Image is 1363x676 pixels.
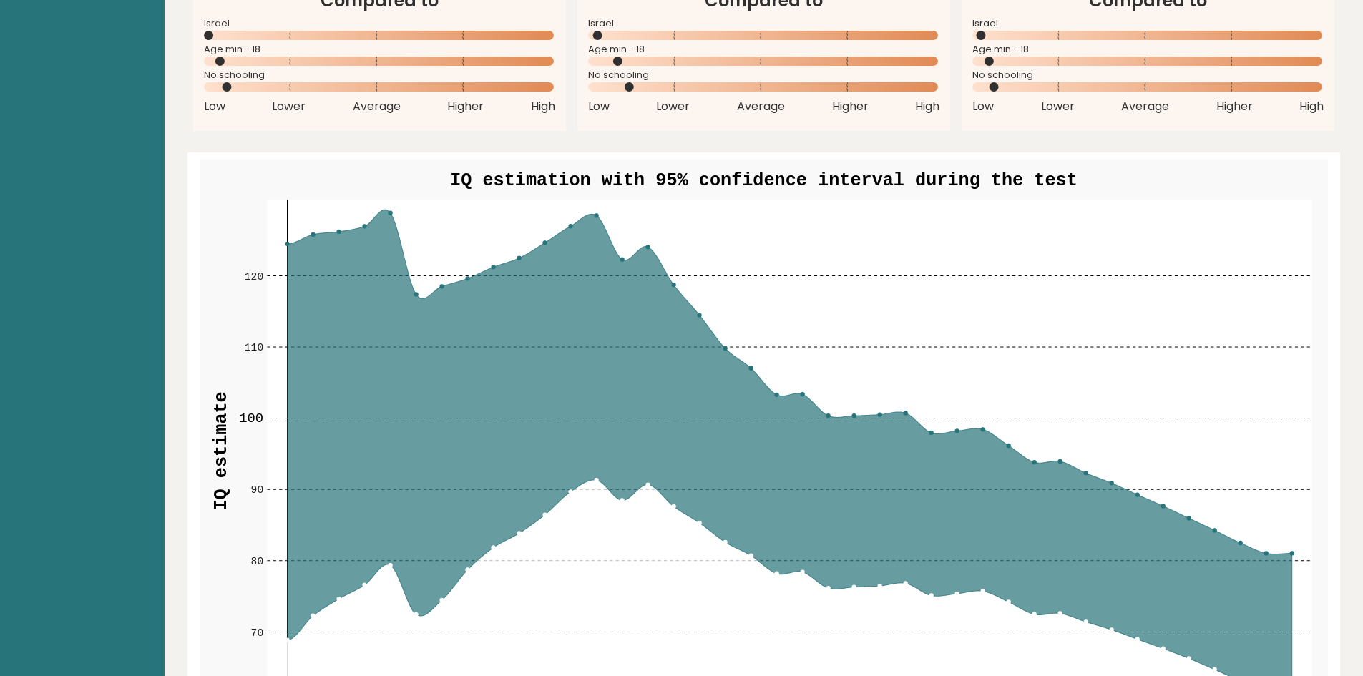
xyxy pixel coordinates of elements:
[588,98,610,115] span: Low
[250,556,263,567] text: 80
[1299,98,1324,115] span: High
[972,21,1324,26] span: Israel
[588,46,939,52] span: Age min - 18
[972,46,1324,52] span: Age min - 18
[972,98,994,115] span: Low
[250,627,263,639] text: 70
[250,484,263,496] text: 90
[1041,98,1075,115] span: Lower
[447,98,484,115] span: Higher
[450,170,1078,191] text: IQ estimation with 95% confidence interval during the test
[204,21,555,26] span: Israel
[1121,98,1169,115] span: Average
[244,342,263,353] text: 110
[588,21,939,26] span: Israel
[272,98,306,115] span: Lower
[353,98,401,115] span: Average
[244,270,263,282] text: 120
[204,72,555,78] span: No schooling
[204,98,225,115] span: Low
[832,98,869,115] span: Higher
[656,98,690,115] span: Lower
[204,46,555,52] span: Age min - 18
[915,98,939,115] span: High
[210,391,231,510] text: IQ estimate
[239,411,263,426] text: 100
[737,98,785,115] span: Average
[531,98,555,115] span: High
[588,72,939,78] span: No schooling
[1216,98,1253,115] span: Higher
[972,72,1324,78] span: No schooling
